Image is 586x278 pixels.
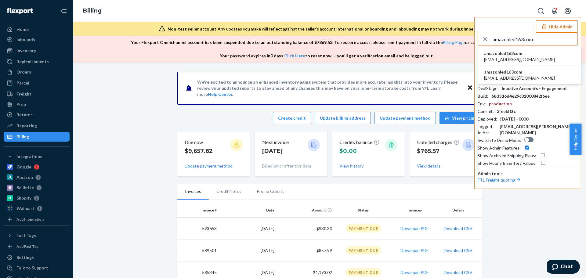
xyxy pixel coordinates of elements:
[177,218,219,240] td: 593653
[185,147,213,155] p: $9,657.82
[444,247,472,254] button: Download CSV
[16,195,31,201] div: Shopify
[478,85,499,92] div: DealStage :
[4,193,70,203] a: Shopify
[4,216,70,223] a: Add Integration
[4,67,70,77] a: Orders
[4,35,70,45] a: Inbounds
[500,124,578,136] div: [EMAIL_ADDRESS][PERSON_NAME][DOMAIN_NAME]
[346,246,381,255] div: Payment Due
[16,112,33,118] div: Returns
[177,184,209,200] li: Invoices
[4,89,70,99] a: Freight
[16,255,34,261] div: Settings
[4,46,70,56] a: Inventory
[491,93,550,99] div: 68d3d6d4e29c01000842f6ee
[478,101,486,107] div: Env :
[277,240,335,262] td: $857.99
[197,79,461,97] p: We're excited to announce an enhanced inventory aging system that provides more accurate insights...
[284,53,305,58] a: Click Here
[4,243,70,250] a: Add Fast Tag
[16,123,37,129] div: Reporting
[570,124,581,155] button: Help Center
[4,152,70,161] button: Integrations
[185,139,213,146] p: Due now
[16,80,29,86] div: Parcel
[478,177,522,182] a: FTL Freight quoting
[562,5,574,17] button: Open account menu
[444,269,472,276] button: Download CSV
[400,226,429,232] button: Download PDF
[16,233,36,239] div: Fast Tags
[336,26,494,31] span: International onboarding and inbounding may not work during impersonation.
[277,218,335,240] td: $930.30
[16,265,48,271] div: Talk to Support
[4,263,70,273] button: Talk to Support
[339,148,357,154] span: $0.00
[16,153,42,160] div: Integrations
[177,203,219,218] th: Invoice #
[16,91,31,97] div: Freight
[4,162,70,172] a: Google
[4,99,70,109] a: Prep
[7,8,33,14] img: Flexport logo
[220,53,434,59] p: Your password expires in 0 days . to reset now — you'll get a verification email and be logged out.
[168,26,218,31] span: Non-test seller account:
[16,59,49,65] div: Replenishments
[16,69,31,75] div: Orders
[16,217,44,222] div: Add Integration
[16,164,31,170] div: Google
[493,33,577,45] input: Search or paste seller ID
[219,240,277,262] td: [DATE]
[502,85,567,92] div: Inactive Accounts - Engagement
[131,39,523,45] p: Your Flexport Omnichannel account has been suspended due to an outstanding balance of $ 7869.53 ....
[208,92,232,97] a: Help Center
[16,134,29,140] div: Billing
[478,153,536,159] div: Show Archived Shipping Plans :
[478,93,488,99] div: Build :
[249,184,292,199] li: Promo Credits
[177,240,219,262] td: 589501
[536,20,578,33] button: Hide Admin
[4,253,70,262] a: Settings
[443,40,465,45] a: Billing Page
[437,203,482,218] th: Details
[262,147,289,155] p: [DATE]
[4,231,70,240] button: Fast Tags
[478,108,494,114] div: Commit :
[417,139,460,146] p: Unbilled charges
[262,163,320,169] p: Billed on or after this date
[417,147,460,155] p: $765.57
[339,139,380,146] p: Credits balance
[346,268,381,276] div: Payment Due
[444,226,472,232] button: Download CSV
[83,7,102,14] a: Billing
[262,139,289,146] p: Next invoice
[478,145,521,151] div: Show Admin Features :
[277,203,335,218] th: Amount
[16,185,34,191] div: Sellbrite
[168,26,494,32] div: Any updates you make will reflect against the seller's account.
[219,203,277,218] th: Date
[315,112,371,124] button: Update billing address
[400,247,429,254] button: Download PDF
[484,75,555,81] span: [EMAIL_ADDRESS][DOMAIN_NAME]
[273,112,311,124] button: Create credit
[400,269,429,276] button: Download PDF
[16,26,29,32] div: Home
[392,203,437,218] th: Invoices
[16,101,26,107] div: Prep
[4,24,70,34] a: Home
[346,224,381,233] div: Payment Due
[440,112,482,124] button: View pricing
[16,244,38,249] div: Add Fast Tag
[497,108,516,114] div: 3feebf0fc
[209,184,249,199] li: Credit Notes
[500,116,528,122] div: [DATE] +0000
[478,137,521,143] div: Switch to Demo Mode :
[219,218,277,240] td: [DATE]
[466,84,474,92] button: Close
[478,160,537,166] div: Show Hourly Inventory Values :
